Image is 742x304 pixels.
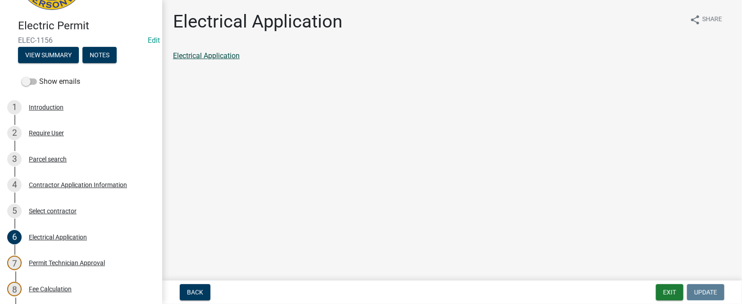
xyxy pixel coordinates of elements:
[7,100,22,115] div: 1
[148,36,160,45] a: Edit
[18,36,144,45] span: ELEC-1156
[29,156,67,162] div: Parcel search
[7,126,22,140] div: 2
[7,152,22,166] div: 3
[82,47,117,63] button: Notes
[683,11,729,28] button: shareShare
[29,208,77,214] div: Select contractor
[7,282,22,296] div: 8
[29,234,87,240] div: Electrical Application
[18,47,79,63] button: View Summary
[29,130,64,136] div: Require User
[656,284,683,300] button: Exit
[7,230,22,244] div: 6
[180,284,210,300] button: Back
[7,204,22,218] div: 5
[22,76,80,87] label: Show emails
[694,289,717,296] span: Update
[187,289,203,296] span: Back
[82,52,117,59] wm-modal-confirm: Notes
[7,178,22,192] div: 4
[173,11,342,32] h1: Electrical Application
[29,286,72,292] div: Fee Calculation
[18,19,155,32] h4: Electric Permit
[18,52,79,59] wm-modal-confirm: Summary
[702,14,722,25] span: Share
[148,36,160,45] wm-modal-confirm: Edit Application Number
[29,182,127,188] div: Contractor Application Information
[690,14,701,25] i: share
[7,256,22,270] div: 7
[29,104,64,111] div: Introduction
[687,284,724,300] button: Update
[173,51,240,60] a: Electrical Application
[29,260,105,266] div: Permit Technician Approval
